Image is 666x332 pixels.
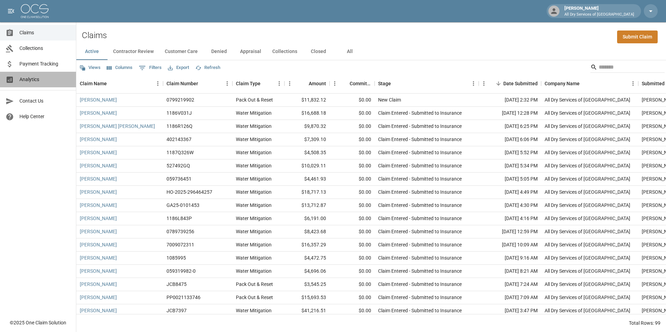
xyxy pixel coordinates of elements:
button: Show filters [137,62,163,73]
div: Water Mitigation [236,110,272,116]
button: Active [76,43,108,60]
p: All Dry Services of [GEOGRAPHIC_DATA] [564,12,634,18]
div: Water Mitigation [236,149,272,156]
div: All Dry Services of Atlanta [545,162,630,169]
button: Sort [107,79,117,88]
button: Menu [274,78,284,89]
div: Water Mitigation [236,202,272,209]
button: Sort [261,79,270,88]
div: Claim Entered - Submitted to Insurance [378,175,462,182]
div: $16,357.29 [284,238,330,252]
button: Appraisal [234,43,267,60]
div: All Dry Services of Atlanta [545,149,630,156]
button: Denied [203,43,234,60]
div: $0.00 [330,291,375,304]
div: [DATE] 12:28 PM [479,107,541,120]
button: Menu [330,78,340,89]
div: $7,309.10 [284,133,330,146]
div: $13,712.87 [284,199,330,212]
div: $0.00 [330,186,375,199]
div: All Dry Services of Atlanta [545,123,630,130]
div: Claim Number [166,74,198,93]
div: [DATE] 6:06 PM [479,133,541,146]
div: Date Submitted [479,74,541,93]
a: [PERSON_NAME] [80,241,117,248]
a: [PERSON_NAME] [80,281,117,288]
div: All Dry Services of Atlanta [545,294,630,301]
div: Claim Entered - Submitted to Insurance [378,268,462,274]
div: $4,508.35 [284,146,330,159]
div: GA25-0101453 [166,202,199,209]
div: Claim Type [236,74,261,93]
div: $0.00 [330,159,375,173]
span: Collections [19,45,70,52]
div: 059736451 [166,175,191,182]
button: Refresh [194,62,222,73]
button: Menu [284,78,295,89]
button: Sort [580,79,589,88]
div: Claim Entered - Submitted to Insurance [378,281,462,288]
a: [PERSON_NAME] [80,110,117,116]
div: 1186L843P [166,215,192,222]
div: $11,832.12 [284,94,330,107]
div: $4,461.93 [284,173,330,186]
div: All Dry Services of Atlanta [545,202,630,209]
div: Water Mitigation [236,215,272,222]
button: Menu [628,78,638,89]
button: open drawer [4,4,18,18]
div: $4,472.75 [284,252,330,265]
div: Stage [375,74,479,93]
div: All Dry Services of Atlanta [545,307,630,314]
button: Sort [340,79,350,88]
div: Company Name [545,74,580,93]
div: All Dry Services of Atlanta [545,175,630,182]
div: Amount [309,74,326,93]
a: [PERSON_NAME] [80,307,117,314]
div: 527492GQ [166,162,190,169]
div: Claim Entered - Submitted to Insurance [378,149,462,156]
button: Menu [153,78,163,89]
div: Claim Entered - Submitted to Insurance [378,123,462,130]
div: $0.00 [330,225,375,238]
div: Claim Name [76,74,163,93]
a: Submit Claim [617,30,658,43]
div: All Dry Services of Atlanta [545,281,630,288]
div: [DATE] 4:16 PM [479,212,541,225]
div: $0.00 [330,120,375,133]
button: Menu [468,78,479,89]
div: $3,545.25 [284,278,330,291]
span: Payment Tracking [19,60,70,68]
div: New Claim [378,96,401,103]
div: 402143367 [166,136,191,143]
div: $0.00 [330,278,375,291]
div: $0.00 [330,107,375,120]
div: Claim Entered - Submitted to Insurance [378,307,462,314]
div: All Dry Services of Atlanta [545,110,630,116]
a: [PERSON_NAME] [80,162,117,169]
div: Claim Entered - Submitted to Insurance [378,241,462,248]
div: Pack Out & Reset [236,294,273,301]
div: Water Mitigation [236,228,272,235]
div: Water Mitigation [236,241,272,248]
div: $4,696.06 [284,265,330,278]
div: 059319982-0 [166,268,196,274]
button: Closed [303,43,334,60]
div: Water Mitigation [236,175,272,182]
div: $0.00 [330,199,375,212]
a: [PERSON_NAME] [80,215,117,222]
div: [DATE] 7:09 AM [479,291,541,304]
div: Claim Entered - Submitted to Insurance [378,215,462,222]
h2: Claims [82,30,107,41]
div: 7009072311 [166,241,194,248]
div: $0.00 [330,212,375,225]
div: Water Mitigation [236,123,272,130]
div: Committed Amount [350,74,371,93]
div: Pack Out & Reset [236,281,273,288]
div: All Dry Services of Atlanta [545,189,630,195]
div: Claim Entered - Submitted to Insurance [378,162,462,169]
div: Claim Entered - Submitted to Insurance [378,136,462,143]
div: [PERSON_NAME] [562,5,637,17]
div: JCB7397 [166,307,187,314]
div: [DATE] 9:16 AM [479,252,541,265]
button: Sort [494,79,503,88]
